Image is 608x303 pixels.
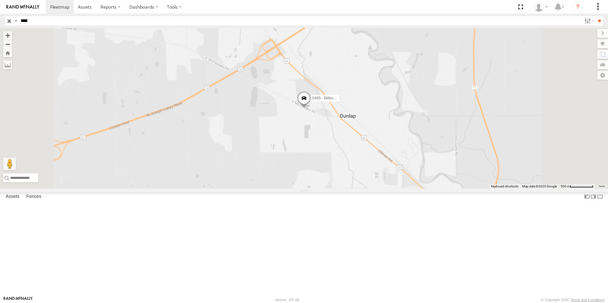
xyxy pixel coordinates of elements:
label: Hide Summary Table [597,192,603,201]
button: Map Scale: 500 m per 70 pixels [559,184,595,189]
button: Drag Pegman onto the map to open Street View [3,158,16,170]
a: Visit our Website [3,297,33,303]
label: Search Query [13,16,18,25]
label: Assets [3,192,23,201]
label: Dock Summary Table to the Right [590,192,597,201]
label: Search Filter Options [582,16,596,25]
button: Zoom in [3,31,12,40]
button: Zoom out [3,40,12,49]
img: rand-logo.svg [6,5,39,9]
button: Zoom Home [3,49,12,57]
label: Dock Summary Table to the Left [584,192,590,201]
button: Keyboard shortcuts [491,184,518,189]
span: 0495 - Billboard [312,96,339,101]
label: Fences [23,192,45,201]
label: Measure [3,60,12,69]
div: © Copyright 2025 - [541,298,605,302]
div: Version: 307.00 [275,298,299,302]
a: Terms (opens in new tab) [598,185,605,188]
span: 500 m [561,185,570,188]
label: Map Settings [597,71,608,80]
div: Kari Temple [532,2,550,12]
a: Terms and Conditions [571,298,605,302]
span: Map data ©2025 Google [522,185,557,188]
i: ? [573,2,583,12]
